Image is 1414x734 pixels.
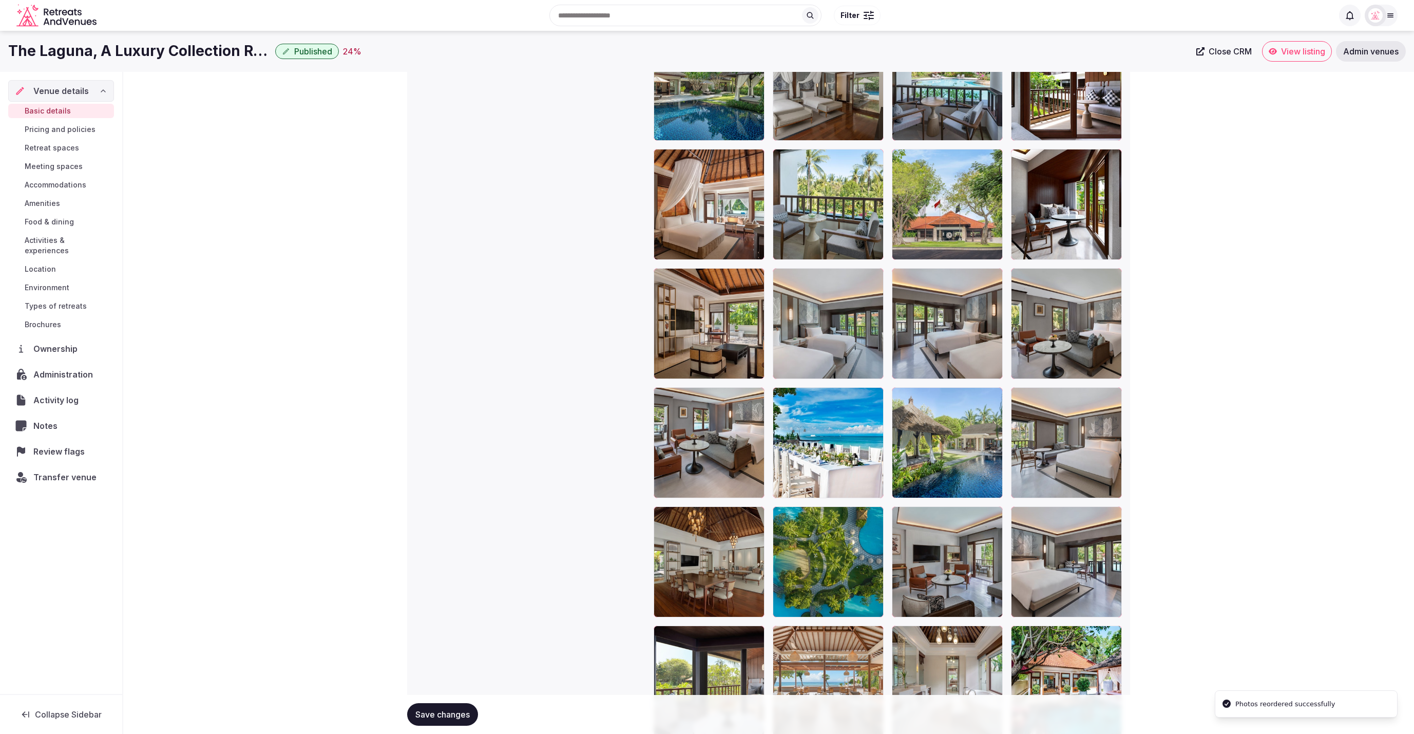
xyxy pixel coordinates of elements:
span: Environment [25,283,69,293]
a: Review flags [8,441,114,462]
div: U9maIJhpz0OhQ6MVUXAgwg_Seven%20Lagoon%20Pools.lc-dpslc-seven-lagoon-pools-35446:Classic-Hor?h=266... [773,506,884,617]
div: 24 % [343,45,361,58]
span: Brochures [25,319,61,330]
span: Admin venues [1343,46,1399,57]
a: Types of retreats [8,299,114,313]
div: bdJKd2lt1k6F4294se2pJg_one-bedroom-villa-20791.lc-dpslc-one-bedroom-villa-outdoor-20791:Classic-H... [892,387,1003,498]
svg: Retreats and Venues company logo [16,4,99,27]
h1: The Laguna, A Luxury Collection Resort & Spa, [GEOGRAPHIC_DATA], [GEOGRAPHIC_DATA] [8,41,271,61]
div: FdE1W0cyUxqAlPW1UjBg_HisbiscusBedroom%2039190.lc-dpslc-hisbiscusbedroom-39190:Classic-Hor?h=2667&... [654,149,765,260]
a: Food & dining [8,215,114,229]
button: Save changes [407,703,478,726]
span: Types of retreats [25,301,87,311]
div: sOwqB4VUke1UtJsrBqrMQ_Studio%20-%20Living%20Room.lc-dpslc-studio---living-room-16868:Classic-Hor?... [892,506,1003,617]
a: Administration [8,364,114,385]
span: Close CRM [1209,46,1252,57]
img: miaceralde [1368,8,1383,23]
a: Visit the homepage [16,4,99,27]
a: Location [8,262,114,276]
button: Published [275,44,339,59]
span: Accommodations [25,180,86,190]
span: Venue details [33,85,89,97]
a: Activities & experiences [8,233,114,258]
a: Close CRM [1190,41,1258,62]
div: Photos reordered successfully [1235,699,1335,709]
a: Brochures [8,317,114,332]
span: Location [25,264,56,274]
a: Accommodations [8,178,114,192]
a: Environment [8,280,114,295]
span: Filter [840,10,859,21]
a: Retreat spaces [8,141,114,155]
div: f4y88rDf0KB7Z46UiPi6g_dpslc-studio-35837.lc-dpslc-studio-lagoon-access--35837:Classic-Hor?h=2667&... [654,387,765,498]
span: Published [294,46,332,57]
span: Basic details [25,106,71,116]
span: Meeting spaces [25,161,83,172]
span: Collapse Sidebar [35,709,102,720]
a: Admin venues [1336,41,1406,62]
span: Administration [33,368,97,381]
div: deLpqA0z0UKJYhZDm1HIrg_two-bedroom-villa-27116.lc-dpslc-two-bedroom-villa-living-27116:Classic-Ho... [654,506,765,617]
span: Notes [33,420,62,432]
span: Activities & experiences [25,235,110,256]
button: Collapse Sidebar [8,703,114,726]
a: Pricing and policies [8,122,114,137]
span: Pricing and policies [25,124,95,135]
a: Activity log [8,389,114,411]
a: View listing [1262,41,1332,62]
a: Ownership [8,338,114,360]
a: Amenities [8,196,114,211]
div: I22KnMA9M0Wd2zJ6vEEFRQ_HisbiscusLivingroom%2034561.lc-dpslc-hisbiscuslivingroom-34561:Classic-Hor... [654,268,765,379]
div: bXUYmv5OAUyV8hG3Ic9CYA_Studio%20Lagoon%20Balcony.lc-dpslc-studio-lagoon-balcony-27301:Classic-Hor... [892,30,1003,141]
span: Food & dining [25,217,74,227]
button: Filter [834,6,881,25]
div: rRwG2vc2UCW6mwGDDJNeQ_Deluxe%20Lagoon%20View%20Twin%20.lc-dpslc-deluxe-lagoon-view-twin--23673:Cl... [773,268,884,379]
span: Amenities [25,198,60,209]
span: Ownership [33,343,82,355]
button: Transfer venue [8,466,114,488]
div: mWU59jszHEWJ1NjA5ge9UQ_Balcony_studio-lagoon.lc-dpslc-balcony-studio-lagoon-24089:Classic-Hor?h=2... [773,149,884,260]
span: View listing [1281,46,1325,57]
div: d2tfyILID0asi6cBbcTXLQ_dpslc-beach-event-4237.jpg?h=2667&w=4000 [773,387,884,498]
span: Activity log [33,394,83,406]
a: Meeting spaces [8,159,114,174]
div: WW9EU7EL7EmOggZNniu0sQ_two-bedroom-villa-26179.lc-dpslc-two-bedroom-villa-outside-26179:Classic-H... [654,30,765,141]
span: Save changes [415,709,470,720]
a: Notes [8,415,114,437]
div: 1vsVAwvodEmzhJcnoZkSRw_two-bedroom-villa-23386.lc-dpslc-two-bedroom-villa-twinbed-23386:Classic-H... [773,30,884,141]
div: 7P2Hm8XjWUycMzxzWLryrQ_Deluxe%20Lagoon%20Access%20Twin.lc-dpslc-deluxe-lagoon-access-twin-37761:C... [892,268,1003,379]
div: nlBpJDb8h0KoqzlAesgg4w_Deluxe%20Garden%20bedroom.lc-dpslc-deluxe-garden-bedroom-23071:Classic-Hor... [1011,149,1122,260]
button: 24% [343,45,361,58]
span: Retreat spaces [25,143,79,153]
a: Basic details [8,104,114,118]
span: Review flags [33,445,89,458]
div: yIOnZr2Ttkq5oVsCv0p5g_Porte%20Cochere-99284.lc-dpslc-porte-cochere-99284-40738:Classic-Hor?h=2667... [892,149,1003,260]
div: PfXMMi1m0kgrprA6BNttg_Deluxe%20Lagoon%20View%20King%20.lc-dpslc-deluxe-lagoon-view-king--27976:Cl... [1011,387,1122,498]
div: rZLrC9200USJmBIXpM7E9A_Deluxe%20Garden%20balcony.lc-dpslc-deluxe-garden-balcony-22373:Classic-Hor... [1011,30,1122,141]
div: fGh0vDw5Mk6nlqlLaVwPDQ_Deluxe%20Studio%20-%20King%20Bed.lc-dpslc-deluxe-studio---king-bed-40581:C... [1011,268,1122,379]
span: Transfer venue [33,471,97,483]
div: Pd8SdBLJ0qG2iZPSNsdA_Lagoon%20Access%20-%20King%20Bed.lc-dpslc-lagoon-access---king-bed-32848:Cla... [1011,506,1122,617]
